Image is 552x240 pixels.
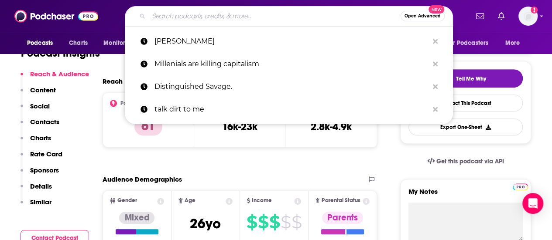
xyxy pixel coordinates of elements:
a: Show notifications dropdown [473,9,487,24]
button: Show profile menu [518,7,538,26]
h2: Reach [103,77,123,85]
span: Income [252,198,272,203]
a: Millenials are killing capitalism [125,53,453,75]
span: 26 yo [190,215,221,232]
span: Gender [117,198,137,203]
p: Charts [30,134,51,142]
span: Open Advanced [405,14,441,18]
p: Reach & Audience [30,70,89,78]
span: More [505,37,520,49]
span: $ [246,215,257,229]
a: Show notifications dropdown [494,9,508,24]
p: Social [30,102,50,110]
button: Open AdvancedNew [401,11,445,21]
button: Export One-Sheet [408,118,523,135]
span: Charts [69,37,88,49]
span: Logged in as sierra.swanson [518,7,538,26]
a: Get this podcast via API [420,151,511,172]
button: Similar [21,198,51,214]
svg: Add a profile image [531,7,538,14]
h3: 16k-23k [222,120,257,133]
img: Podchaser - Follow, Share and Rate Podcasts [14,8,98,24]
p: Details [30,182,52,190]
h2: Audience Demographics [103,175,182,183]
button: tell me why sparkleTell Me Why [408,69,523,88]
p: Contacts [30,118,59,126]
div: Open Intercom Messenger [522,193,543,214]
button: open menu [21,35,64,51]
p: Content [30,86,56,94]
img: Podchaser Pro [513,183,528,190]
button: open menu [97,35,146,51]
p: Distinguished Savage. [154,75,429,98]
span: Get this podcast via API [436,158,504,165]
button: Details [21,182,52,198]
h2: Power Score™ [120,100,154,106]
input: Search podcasts, credits, & more... [149,9,401,23]
button: open menu [441,35,501,51]
div: Search podcasts, credits, & more... [125,6,453,26]
p: Rate Card [30,150,62,158]
p: Jared Ware [154,30,429,53]
a: [PERSON_NAME] [125,30,453,53]
span: $ [280,215,290,229]
a: Distinguished Savage. [125,75,453,98]
h3: 2.8k-4.9k [311,120,352,133]
p: 61 [134,118,162,135]
span: For Podcasters [446,37,488,49]
span: Tell Me Why [456,75,486,82]
p: talk dirt to me [154,98,429,121]
a: Charts [63,35,93,51]
span: Podcasts [27,37,53,49]
button: Social [21,102,50,118]
button: Contacts [21,118,59,134]
button: Charts [21,134,51,150]
a: Contact This Podcast [408,95,523,112]
span: Parental Status [321,198,360,203]
button: Rate Card [21,150,62,166]
button: Sponsors [21,166,59,182]
span: $ [257,215,268,229]
img: User Profile [518,7,538,26]
button: open menu [499,35,531,51]
span: New [429,5,444,14]
div: Mixed [119,212,154,224]
p: Sponsors [30,166,59,174]
span: $ [269,215,279,229]
span: $ [291,215,301,229]
p: Millenials are killing capitalism [154,53,429,75]
a: Pro website [513,182,528,190]
a: talk dirt to me [125,98,453,121]
span: Monitoring [103,37,134,49]
p: Similar [30,198,51,206]
div: Parents [322,212,363,224]
label: My Notes [408,187,523,203]
span: Age [185,198,195,203]
button: Reach & Audience [21,70,89,86]
button: Content [21,86,56,102]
